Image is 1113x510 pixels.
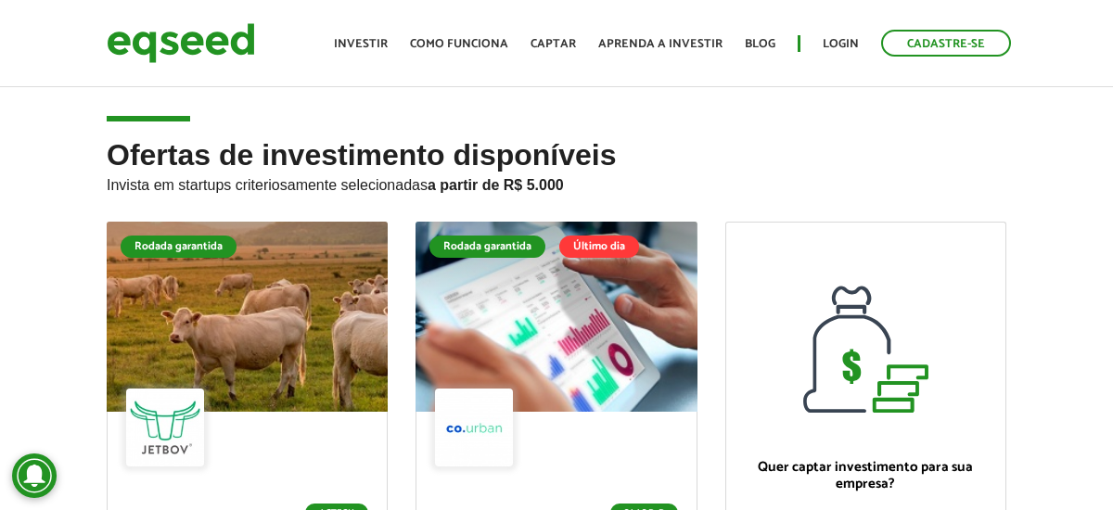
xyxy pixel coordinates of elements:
[428,177,564,193] strong: a partir de R$ 5.000
[410,38,508,50] a: Como funciona
[559,236,639,258] div: Último dia
[598,38,723,50] a: Aprenda a investir
[107,139,1006,222] h2: Ofertas de investimento disponíveis
[107,19,255,68] img: EqSeed
[531,38,576,50] a: Captar
[107,172,1006,194] p: Invista em startups criteriosamente selecionadas
[745,38,775,50] a: Blog
[745,459,987,492] p: Quer captar investimento para sua empresa?
[881,30,1011,57] a: Cadastre-se
[334,38,388,50] a: Investir
[121,236,237,258] div: Rodada garantida
[823,38,859,50] a: Login
[429,236,545,258] div: Rodada garantida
